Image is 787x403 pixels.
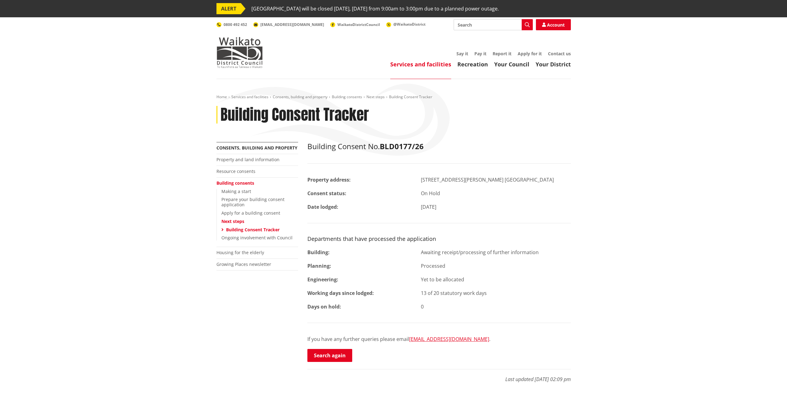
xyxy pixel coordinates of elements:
[393,22,426,27] span: @WaikatoDistrict
[307,176,351,183] strong: Property address:
[366,94,385,99] a: Next steps
[330,22,380,27] a: WaikatoDistrictCouncil
[307,262,331,269] strong: Planning:
[416,203,575,211] div: [DATE]
[216,94,571,100] nav: breadcrumb
[221,235,293,241] a: Ongoing involvement with Council
[216,145,297,151] a: Consents, building and property
[389,94,432,99] span: Building Consent Tracker
[216,37,263,68] img: Waikato District Council - Te Kaunihera aa Takiwaa o Waikato
[307,335,571,343] p: If you have any further queries please email .
[216,261,271,267] a: Growing Places newsletter
[307,303,341,310] strong: Days on hold:
[221,188,251,194] a: Making a start
[416,190,575,197] div: On Hold
[416,289,575,297] div: 13 of 20 statutory work days
[307,369,571,383] p: Last updated [DATE] 02:09 pm
[307,142,571,151] h2: Building Consent No.
[253,22,324,27] a: [EMAIL_ADDRESS][DOMAIN_NAME]
[216,22,247,27] a: 0800 492 452
[337,22,380,27] span: WaikatoDistrictCouncil
[494,61,529,68] a: Your Council
[416,176,575,183] div: [STREET_ADDRESS][PERSON_NAME] [GEOGRAPHIC_DATA]
[260,22,324,27] span: [EMAIL_ADDRESS][DOMAIN_NAME]
[332,94,362,99] a: Building consents
[474,51,486,57] a: Pay it
[216,94,227,99] a: Home
[416,262,575,270] div: Processed
[216,250,264,255] a: Housing for the elderly
[220,106,369,124] h1: Building Consent Tracker
[536,61,571,68] a: Your District
[307,349,352,362] a: Search again
[251,3,499,14] span: [GEOGRAPHIC_DATA] will be closed [DATE], [DATE] from 9:00am to 3:00pm due to a planned power outage.
[518,51,542,57] a: Apply for it
[759,377,781,399] iframe: Messenger Launcher
[386,22,426,27] a: @WaikatoDistrict
[221,218,244,224] a: Next steps
[390,61,451,68] a: Services and facilities
[380,141,424,151] strong: BLD0177/26
[221,196,284,208] a: Prepare your building consent application
[416,276,575,283] div: Yet to be allocated
[216,180,254,186] a: Building consents
[416,249,575,256] div: Awaiting receipt/processing of further information
[307,204,338,210] strong: Date lodged:
[307,190,346,197] strong: Consent status:
[231,94,268,99] a: Services and facilities
[307,249,330,256] strong: Building:
[536,19,571,30] a: Account
[216,3,241,14] span: ALERT
[307,236,571,242] h3: Departments that have processed the application
[548,51,571,57] a: Contact us
[221,210,280,216] a: Apply for a building consent
[216,157,280,162] a: Property and land information
[273,94,327,99] a: Consents, building and property
[457,61,488,68] a: Recreation
[456,51,468,57] a: Say it
[493,51,511,57] a: Report it
[416,303,575,310] div: 0
[454,19,533,30] input: Search input
[216,168,255,174] a: Resource consents
[307,276,338,283] strong: Engineering:
[409,336,489,342] a: [EMAIL_ADDRESS][DOMAIN_NAME]
[307,290,374,296] strong: Working days since lodged:
[226,227,280,233] a: Building Consent Tracker
[224,22,247,27] span: 0800 492 452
